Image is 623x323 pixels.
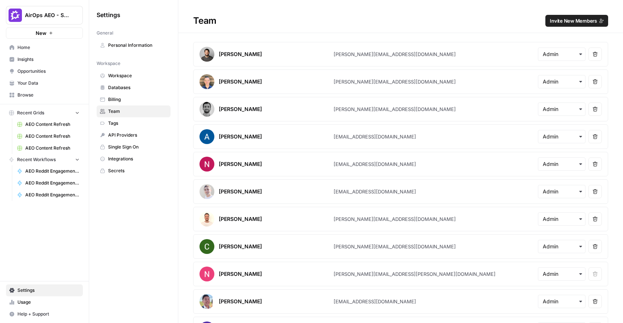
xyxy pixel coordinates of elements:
a: Home [6,42,83,53]
div: [PERSON_NAME][EMAIL_ADDRESS][DOMAIN_NAME] [334,50,456,58]
a: AEO Reddit Engagement - Fork [14,189,83,201]
span: New [36,29,46,37]
input: Admin [543,270,581,278]
div: [EMAIL_ADDRESS][DOMAIN_NAME] [334,298,416,305]
a: Single Sign On [97,141,171,153]
input: Admin [543,133,581,140]
span: API Providers [108,132,167,138]
a: Databases [97,82,171,94]
div: [EMAIL_ADDRESS][DOMAIN_NAME] [334,188,416,195]
input: Admin [543,215,581,223]
button: New [6,27,83,39]
div: [PERSON_NAME][EMAIL_ADDRESS][PERSON_NAME][DOMAIN_NAME] [334,270,496,278]
a: AEO Content Refresh [14,130,83,142]
span: Secrets [108,167,167,174]
input: Admin [543,160,581,168]
button: Help + Support [6,308,83,320]
a: AEO Content Refresh [14,118,83,130]
img: AirOps AEO - Single Brand (Gong) Logo [9,9,22,22]
div: [PERSON_NAME] [219,188,262,195]
span: Billing [108,96,167,103]
button: Recent Grids [6,107,83,118]
input: Admin [543,298,581,305]
span: AEO Reddit Engagement - Fork [25,192,80,198]
span: Integrations [108,156,167,162]
input: Admin [543,243,581,250]
img: avatar [199,74,214,89]
span: AEO Content Refresh [25,133,80,140]
span: Browse [17,92,80,98]
a: API Providers [97,129,171,141]
div: [PERSON_NAME] [219,160,262,168]
div: [PERSON_NAME][EMAIL_ADDRESS][DOMAIN_NAME] [334,243,456,250]
span: Settings [97,10,120,19]
a: AEO Reddit Engagement - Fork [14,177,83,189]
span: Your Data [17,80,80,87]
span: Single Sign On [108,144,167,150]
div: [PERSON_NAME][EMAIL_ADDRESS][DOMAIN_NAME] [334,215,456,223]
input: Admin [543,188,581,195]
a: Usage [6,296,83,308]
a: Settings [6,284,83,296]
span: Team [108,108,167,115]
span: Workspace [108,72,167,79]
span: Usage [17,299,80,306]
img: avatar [199,129,214,144]
button: Recent Workflows [6,154,83,165]
a: Insights [6,53,83,65]
div: [PERSON_NAME] [219,133,262,140]
a: Billing [97,94,171,105]
span: Insights [17,56,80,63]
span: Settings [17,287,80,294]
img: avatar [199,157,214,172]
a: Workspace [97,70,171,82]
span: AEO Reddit Engagement - Fork [25,168,80,174]
input: Admin [543,105,581,113]
div: [EMAIL_ADDRESS][DOMAIN_NAME] [334,133,416,140]
div: [PERSON_NAME] [219,298,262,305]
div: [PERSON_NAME][EMAIL_ADDRESS][DOMAIN_NAME] [334,78,456,85]
a: Opportunities [6,65,83,77]
button: Invite New Members [545,15,608,27]
img: avatar [199,267,214,281]
span: Recent Workflows [17,156,56,163]
span: AirOps AEO - Single Brand (Gong) [25,12,70,19]
div: [PERSON_NAME][EMAIL_ADDRESS][DOMAIN_NAME] [334,105,456,113]
img: avatar [199,102,214,117]
div: [PERSON_NAME] [219,215,262,223]
img: avatar [199,294,212,309]
span: Workspace [97,60,120,67]
span: AEO Content Refresh [25,121,80,128]
a: Secrets [97,165,171,177]
img: avatar [199,184,214,199]
img: avatar [199,212,214,226]
span: AEO Content Refresh [25,145,80,151]
span: Home [17,44,80,51]
a: Browse [6,89,83,101]
span: Recent Grids [17,110,44,116]
a: AEO Reddit Engagement - Fork [14,165,83,177]
span: AEO Reddit Engagement - Fork [25,180,80,186]
img: avatar [199,47,214,62]
a: Your Data [6,77,83,89]
div: [PERSON_NAME] [219,270,262,278]
span: Opportunities [17,68,80,75]
input: Admin [543,50,581,58]
div: Team [178,15,623,27]
span: Tags [108,120,167,127]
span: Databases [108,84,167,91]
div: [PERSON_NAME] [219,78,262,85]
div: [EMAIL_ADDRESS][DOMAIN_NAME] [334,160,416,168]
input: Admin [543,78,581,85]
span: General [97,30,113,36]
span: Help + Support [17,311,80,317]
div: [PERSON_NAME] [219,50,262,58]
a: Personal Information [97,39,171,51]
div: [PERSON_NAME] [219,105,262,113]
a: AEO Content Refresh [14,142,83,154]
div: [PERSON_NAME] [219,243,262,250]
a: Tags [97,117,171,129]
a: Integrations [97,153,171,165]
a: Team [97,105,171,117]
button: Workspace: AirOps AEO - Single Brand (Gong) [6,6,83,25]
